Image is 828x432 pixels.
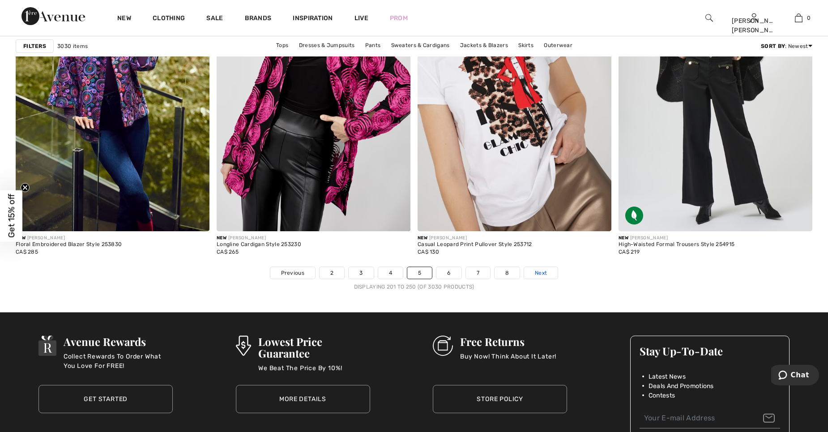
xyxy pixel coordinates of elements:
[619,235,628,241] span: New
[649,391,675,400] span: Contests
[418,242,532,248] div: Casual Leopard Print Pullover Style 253712
[38,385,173,413] a: Get Started
[258,336,370,359] h3: Lowest Price Guarantee
[236,385,370,413] a: More Details
[649,381,714,391] span: Deals And Promotions
[217,235,226,241] span: New
[153,14,185,24] a: Clothing
[418,249,439,255] span: CA$ 130
[466,267,490,279] a: 7
[436,267,461,279] a: 6
[750,13,758,23] img: My Info
[777,13,820,23] a: 0
[349,267,373,279] a: 3
[418,235,427,241] span: New
[460,336,556,347] h3: Free Returns
[245,14,272,24] a: Brands
[750,13,758,22] a: Sign In
[378,267,403,279] a: 4
[625,207,643,225] img: Sustainable Fabric
[16,242,122,248] div: Floral Embroidered Blazer Style 253830
[320,267,344,279] a: 2
[16,249,38,255] span: CA$ 285
[761,43,785,49] strong: Sort By
[64,352,173,370] p: Collect Rewards To Order What You Love For FREE!
[16,235,26,241] span: New
[640,408,780,428] input: Your E-mail Address
[418,235,532,242] div: [PERSON_NAME]
[539,39,577,51] a: Outerwear
[21,7,85,25] img: 1ère Avenue
[407,267,432,279] a: 5
[272,39,293,51] a: Tops
[619,249,640,255] span: CA$ 219
[270,267,315,279] a: Previous
[619,242,734,248] div: High-Waisted Formal Trousers Style 254915
[236,336,251,356] img: Lowest Price Guarantee
[38,336,56,356] img: Avenue Rewards
[64,336,173,347] h3: Avenue Rewards
[535,269,547,277] span: Next
[390,13,408,23] a: Prom
[117,14,131,24] a: New
[293,14,333,24] span: Inspiration
[206,14,223,24] a: Sale
[795,13,802,23] img: My Bag
[16,267,812,291] nav: Page navigation
[21,183,30,192] button: Close teaser
[460,352,556,370] p: Buy Now! Think About It Later!
[361,39,385,51] a: Pants
[354,13,368,23] a: Live
[294,39,359,51] a: Dresses & Jumpsuits
[514,39,538,51] a: Skirts
[732,16,776,35] div: [PERSON_NAME] [PERSON_NAME]
[495,267,520,279] a: 8
[433,385,567,413] a: Store Policy
[649,372,686,381] span: Latest News
[761,42,812,50] div: : Newest
[281,269,304,277] span: Previous
[16,283,812,291] div: Displaying 201 to 250 (of 3030 products)
[640,345,780,357] h3: Stay Up-To-Date
[619,235,734,242] div: [PERSON_NAME]
[258,363,370,381] p: We Beat The Price By 10%!
[217,249,239,255] span: CA$ 265
[57,42,88,50] span: 3030 items
[217,235,301,242] div: [PERSON_NAME]
[217,242,301,248] div: Longline Cardigan Style 253230
[771,365,819,387] iframe: Opens a widget where you can chat to one of our agents
[807,14,811,22] span: 0
[433,336,453,356] img: Free Returns
[456,39,512,51] a: Jackets & Blazers
[23,42,46,50] strong: Filters
[16,235,122,242] div: [PERSON_NAME]
[524,267,558,279] a: Next
[6,194,17,238] span: Get 15% off
[387,39,454,51] a: Sweaters & Cardigans
[705,13,713,23] img: search the website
